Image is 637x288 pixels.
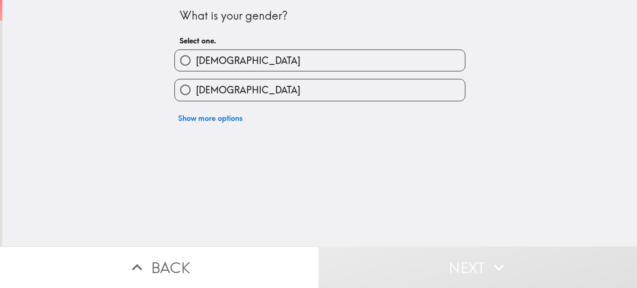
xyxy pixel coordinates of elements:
[196,84,300,97] span: [DEMOGRAPHIC_DATA]
[180,8,460,24] div: What is your gender?
[175,50,465,71] button: [DEMOGRAPHIC_DATA]
[175,79,465,100] button: [DEMOGRAPHIC_DATA]
[196,54,300,67] span: [DEMOGRAPHIC_DATA]
[180,35,460,46] h6: Select one.
[174,109,246,127] button: Show more options
[318,246,637,288] button: Next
